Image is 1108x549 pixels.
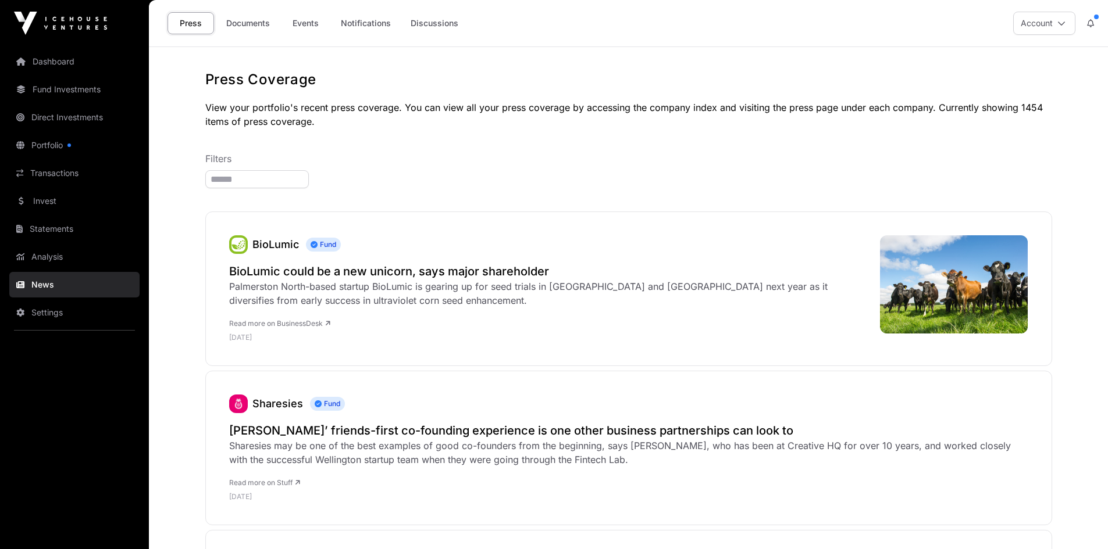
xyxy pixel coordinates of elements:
a: BioLumic could be a new unicorn, says major shareholder [229,263,868,279]
a: Discussions [403,12,466,34]
a: Sharesies [229,394,248,413]
a: Read more on BusinessDesk [229,319,330,328]
span: Fund [306,238,341,252]
p: Filters [205,152,1052,166]
div: Palmerston North-based startup BioLumic is gearing up for seed trials in [GEOGRAPHIC_DATA] and [G... [229,279,868,307]
img: sharesies_logo.jpeg [229,394,248,413]
a: Direct Investments [9,105,140,130]
p: [DATE] [229,492,1028,501]
a: Sharesies [252,397,303,410]
a: Settings [9,300,140,325]
a: Events [282,12,329,34]
h1: Press Coverage [205,70,1052,89]
a: BioLumic [252,238,299,250]
a: BioLumic [229,235,248,254]
a: Documents [219,12,277,34]
a: Press [168,12,214,34]
button: Account [1013,12,1075,35]
a: Statements [9,216,140,242]
div: Sharesies may be one of the best examples of good co-founders from the beginning, says [PERSON_NA... [229,439,1028,467]
p: View your portfolio's recent press coverage. You can view all your press coverage by accessing th... [205,101,1052,128]
p: [DATE] [229,333,868,342]
a: News [9,272,140,297]
a: Dashboard [9,49,140,74]
img: 0_ooS1bY_400x400.png [229,235,248,254]
a: Read more on Stuff [229,478,300,487]
a: Invest [9,188,140,214]
a: Transactions [9,160,140,186]
a: Analysis [9,244,140,270]
img: Icehouse Ventures Logo [14,12,107,35]
img: Landscape-shot-of-cows-of-farm-L.jpg [880,235,1028,333]
a: Fund Investments [9,77,140,102]
a: Notifications [333,12,398,34]
iframe: Chat Widget [1050,493,1108,549]
a: Portfolio [9,132,140,158]
span: Fund [310,397,345,411]
a: [PERSON_NAME]’ friends-first co-founding experience is one other business partnerships can look to [229,422,1028,439]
